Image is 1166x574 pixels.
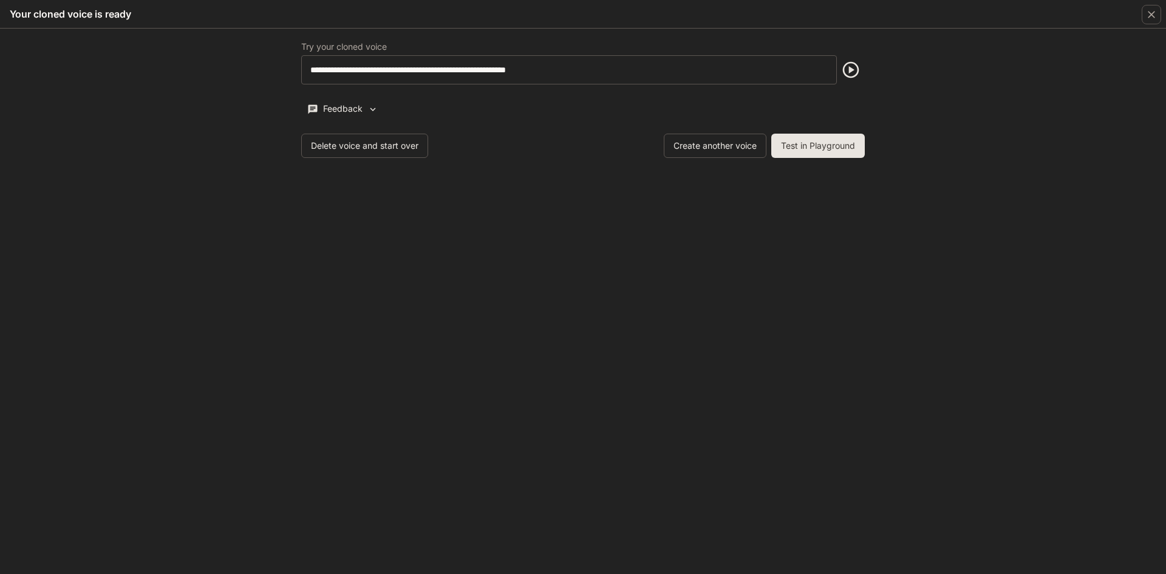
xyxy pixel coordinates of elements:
[301,43,387,51] p: Try your cloned voice
[771,134,865,158] button: Test in Playground
[664,134,766,158] button: Create another voice
[301,134,428,158] button: Delete voice and start over
[10,7,131,21] h5: Your cloned voice is ready
[301,99,384,119] button: Feedback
